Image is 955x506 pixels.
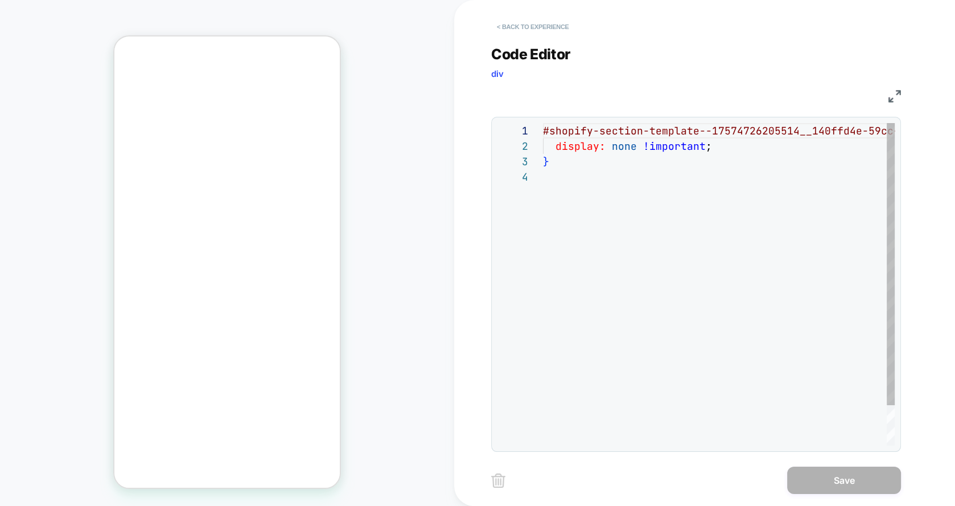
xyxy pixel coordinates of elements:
div: 1 [497,123,528,138]
span: div [491,68,504,79]
div: 4 [497,169,528,185]
button: Save [787,467,901,494]
span: !important [643,140,706,153]
span: ; [706,140,712,153]
img: delete [491,474,505,488]
span: #shopify-section-template--17574726205514__140ffd4 [543,124,856,137]
div: 2 [497,138,528,154]
div: 3 [497,154,528,169]
span: } [543,155,549,168]
span: Code Editor [491,46,571,63]
span: display: [555,140,606,153]
button: < Back to experience [491,18,574,36]
span: none [612,140,637,153]
img: fullscreen [888,90,901,103]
